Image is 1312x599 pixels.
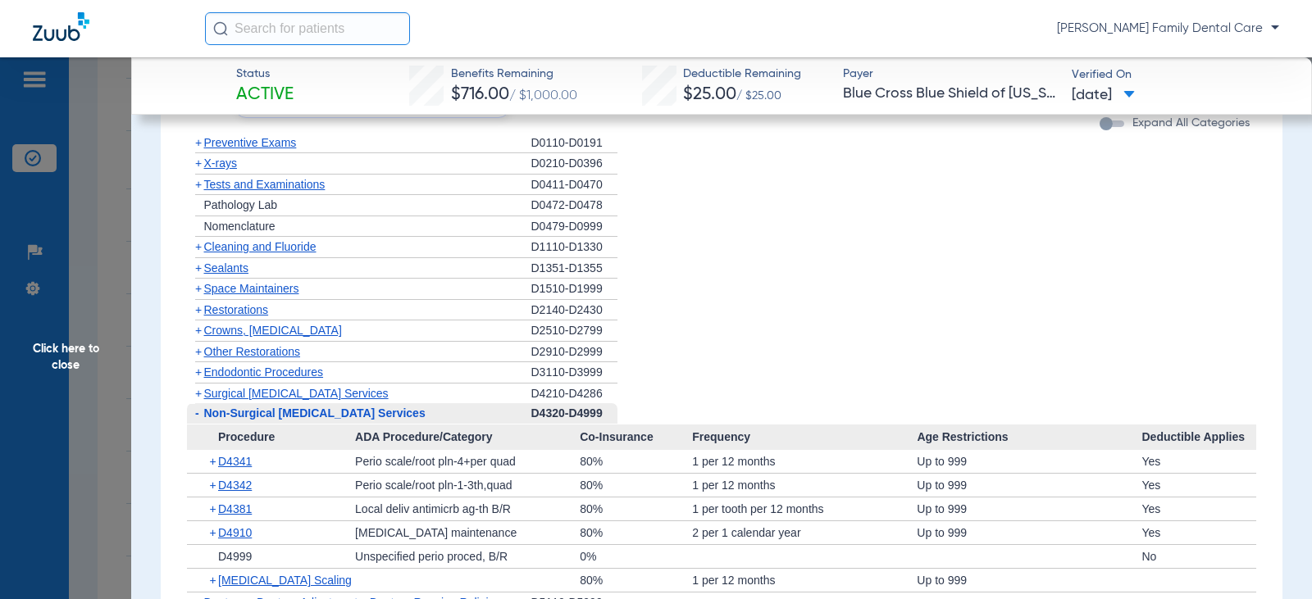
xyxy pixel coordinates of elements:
[580,545,692,568] div: 0%
[204,406,426,420] span: Non-Surgical [MEDICAL_DATA] Services
[204,220,276,233] span: Nomenclature
[531,362,617,383] div: D3110-D3999
[1072,85,1135,106] span: [DATE]
[843,66,1057,83] span: Payer
[355,545,580,568] div: Unspecified perio proced, B/R
[195,261,202,275] span: +
[195,136,202,149] span: +
[355,521,580,544] div: [MEDICAL_DATA] maintenance
[204,178,326,191] span: Tests and Examinations
[683,86,736,103] span: $25.00
[531,403,617,424] div: D4320-D4999
[210,569,219,592] span: +
[204,261,248,275] span: Sealants
[355,497,580,520] div: Local deliv antimicrb ag-th B/R
[580,521,692,544] div: 80%
[451,66,577,83] span: Benefits Remaining
[218,455,252,468] span: D4341
[210,497,219,520] span: +
[204,157,237,170] span: X-rays
[195,157,202,170] span: +
[531,342,617,363] div: D2910-D2999
[195,282,202,295] span: +
[213,21,228,36] img: Search Icon
[692,497,917,520] div: 1 per tooth per 12 months
[204,345,301,358] span: Other Restorations
[33,12,89,41] img: Zuub Logo
[218,526,252,539] span: D4910
[531,153,617,175] div: D0210-D0396
[531,320,617,342] div: D2510-D2799
[218,479,252,492] span: D4342
[692,569,917,592] div: 1 per 12 months
[580,474,692,497] div: 80%
[195,365,202,379] span: +
[531,258,617,279] div: D1351-D1355
[917,521,1141,544] div: Up to 999
[580,450,692,473] div: 80%
[204,303,269,316] span: Restorations
[236,84,294,107] span: Active
[195,240,202,253] span: +
[531,300,617,321] div: D2140-D2430
[195,387,202,400] span: +
[210,450,219,473] span: +
[355,450,580,473] div: Perio scale/root pln-4+per quad
[917,450,1141,473] div: Up to 999
[218,502,252,515] span: D4381
[187,424,356,451] span: Procedure
[204,282,299,295] span: Space Maintainers
[843,84,1057,104] span: Blue Cross Blue Shield of [US_STATE]
[580,497,692,520] div: 80%
[218,550,252,563] span: D4999
[917,474,1141,497] div: Up to 999
[531,237,617,258] div: D1110-D1330
[355,474,580,497] div: Perio scale/root pln-1-3th,quad
[195,324,202,337] span: +
[195,406,199,420] span: -
[195,178,202,191] span: +
[736,90,781,102] span: / $25.00
[531,175,617,196] div: D0411-D0470
[236,66,294,83] span: Status
[531,279,617,300] div: D1510-D1999
[204,240,317,253] span: Cleaning and Fluoride
[210,474,219,497] span: +
[1141,474,1256,497] div: Yes
[580,569,692,592] div: 80%
[1057,20,1279,37] span: [PERSON_NAME] Family Dental Care
[1072,66,1286,84] span: Verified On
[195,303,202,316] span: +
[1141,424,1256,451] span: Deductible Applies
[531,383,617,404] div: D4210-D4286
[692,521,917,544] div: 2 per 1 calendar year
[509,89,577,102] span: / $1,000.00
[210,521,219,544] span: +
[1141,450,1256,473] div: Yes
[692,450,917,473] div: 1 per 12 months
[531,216,617,238] div: D0479-D0999
[204,365,324,379] span: Endodontic Procedures
[218,574,352,587] span: [MEDICAL_DATA] Scaling
[204,387,389,400] span: Surgical [MEDICAL_DATA] Services
[531,133,617,154] div: D0110-D0191
[204,198,278,211] span: Pathology Lab
[204,324,342,337] span: Crowns, [MEDICAL_DATA]
[195,345,202,358] span: +
[917,569,1141,592] div: Up to 999
[580,424,692,451] span: Co-Insurance
[1141,497,1256,520] div: Yes
[205,12,410,45] input: Search for patients
[917,424,1141,451] span: Age Restrictions
[355,424,580,451] span: ADA Procedure/Category
[451,86,509,103] span: $716.00
[683,66,801,83] span: Deductible Remaining
[692,474,917,497] div: 1 per 12 months
[917,497,1141,520] div: Up to 999
[531,195,617,216] div: D0472-D0478
[1141,545,1256,568] div: No
[1132,117,1250,129] span: Expand All Categories
[1141,521,1256,544] div: Yes
[692,424,917,451] span: Frequency
[204,136,297,149] span: Preventive Exams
